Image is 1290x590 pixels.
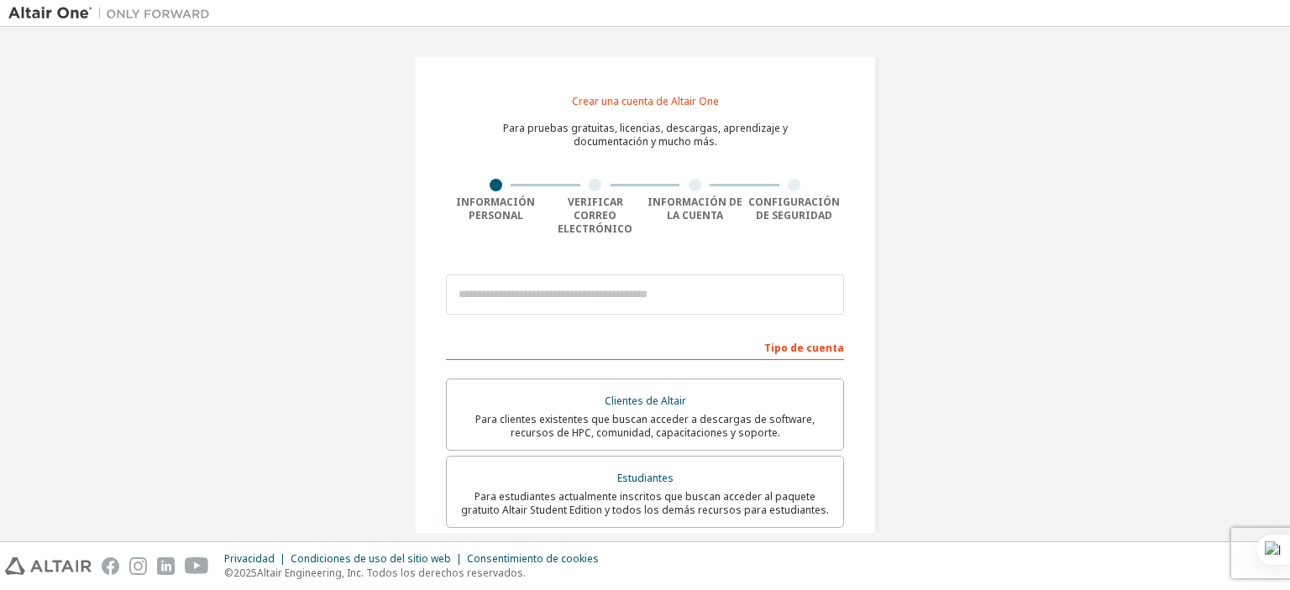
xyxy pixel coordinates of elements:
[257,566,526,580] font: Altair Engineering, Inc. Todos los derechos reservados.
[467,551,599,566] font: Consentimiento de cookies
[129,557,147,575] img: instagram.svg
[157,557,175,575] img: linkedin.svg
[475,412,815,440] font: Para clientes existentes que buscan acceder a descargas de software, recursos de HPC, comunidad, ...
[558,195,632,236] font: Verificar correo electrónico
[605,394,686,408] font: Clientes de Altair
[233,566,257,580] font: 2025
[224,566,233,580] font: ©
[5,557,92,575] img: altair_logo.svg
[102,557,119,575] img: facebook.svg
[461,489,829,517] font: Para estudiantes actualmente inscritos que buscan acceder al paquete gratuito Altair Student Edit...
[291,551,451,566] font: Condiciones de uso del sitio web
[574,134,717,149] font: documentación y mucho más.
[8,5,218,22] img: Altair Uno
[617,471,674,485] font: Estudiantes
[648,195,742,222] font: Información de la cuenta
[503,121,788,135] font: Para pruebas gratuitas, licencias, descargas, aprendizaje y
[456,195,535,222] font: Información personal
[748,195,840,222] font: Configuración de seguridad
[224,551,275,566] font: Privacidad
[764,341,844,355] font: Tipo de cuenta
[185,557,209,575] img: youtube.svg
[572,94,719,108] font: Crear una cuenta de Altair One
